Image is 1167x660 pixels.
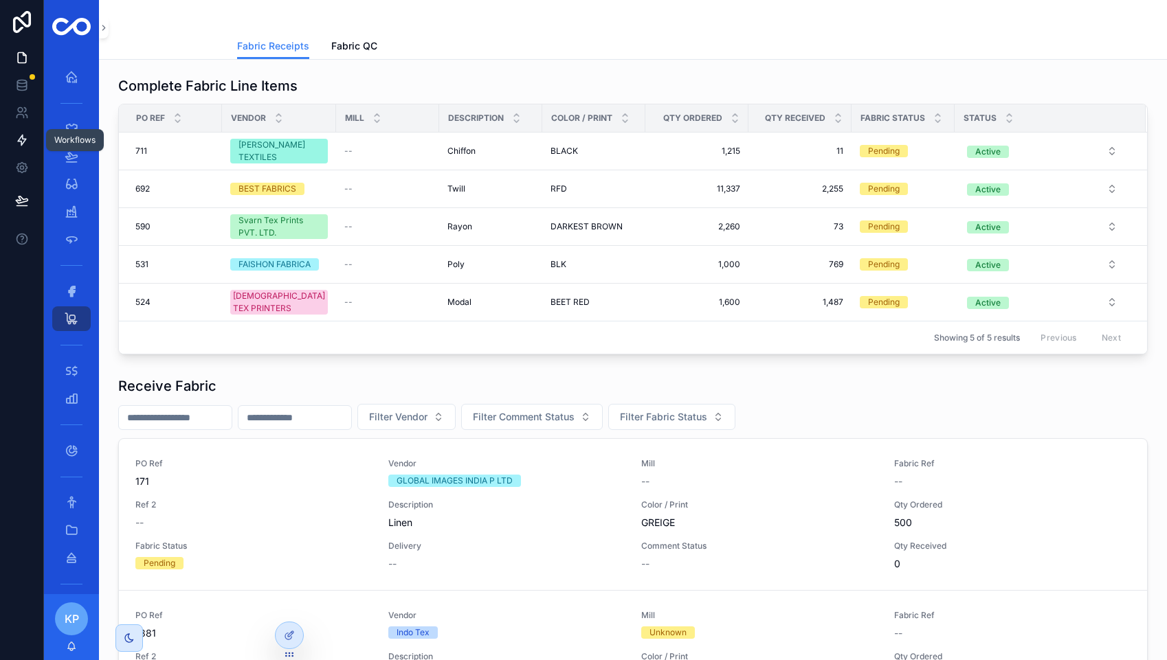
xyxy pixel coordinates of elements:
[344,146,353,157] span: --
[608,404,735,430] button: Select Button
[238,183,296,195] div: BEST FABRICS
[551,259,566,270] span: BLK
[757,297,843,308] a: 1,487
[620,410,707,424] span: Filter Fabric Status
[118,76,298,95] h1: Complete Fabric Line Items
[135,146,214,157] a: 711
[551,113,612,124] span: Color / Print
[388,458,625,469] span: Vendor
[237,39,309,53] span: Fabric Receipts
[894,626,902,640] span: --
[956,214,1129,239] button: Select Button
[955,138,1129,164] a: Select Button
[135,183,214,194] a: 692
[975,221,1001,234] div: Active
[135,146,147,157] span: 711
[894,610,1131,621] span: Fabric Ref
[654,221,740,232] a: 2,260
[551,183,637,194] a: RFD
[757,259,843,270] a: 769
[894,516,1131,530] span: 500
[551,259,637,270] a: BLK
[447,146,476,157] span: Chiffon
[894,458,1131,469] span: Fabric Ref
[757,183,843,194] span: 2,255
[461,404,603,430] button: Select Button
[447,183,465,194] span: Twill
[649,626,687,639] div: Unknown
[860,296,946,308] a: Pending
[641,610,878,621] span: Mill
[118,376,216,396] h1: Receive Fabric
[344,297,431,308] a: --
[551,146,637,157] a: BLACK
[237,34,309,60] a: Fabric Receipts
[956,290,1129,315] button: Select Button
[230,258,328,271] a: FAISHON FABRICA
[135,297,214,308] a: 524
[551,297,637,308] a: BEET RED
[345,113,364,124] span: Mill
[447,297,534,308] a: Modal
[654,297,740,308] a: 1,600
[975,259,1001,271] div: Active
[955,176,1129,202] a: Select Button
[135,259,214,270] a: 531
[975,297,1001,309] div: Active
[447,221,472,232] span: Rayon
[388,499,625,510] span: Description
[868,258,900,271] div: Pending
[757,221,843,232] a: 73
[765,113,825,124] span: Qty Received
[388,610,625,621] span: Vendor
[135,183,150,194] span: 692
[641,458,878,469] span: Mill
[135,458,372,469] span: PO Ref
[331,34,377,61] a: Fabric QC
[65,611,79,627] span: KP
[860,220,946,233] a: Pending
[44,55,99,594] div: scrollable content
[344,221,353,232] span: --
[230,139,328,163] a: [PERSON_NAME] TEXTILES
[860,113,925,124] span: Fabric Status
[956,252,1129,277] button: Select Button
[860,258,946,271] a: Pending
[344,221,431,232] a: --
[894,475,902,488] span: --
[344,183,431,194] a: --
[397,475,513,487] div: GLOBAL IMAGES INDIA P LTD
[868,145,900,157] div: Pending
[964,113,997,124] span: Status
[135,610,372,621] span: PO Ref
[654,259,740,270] a: 1,000
[357,404,456,430] button: Select Button
[331,39,377,53] span: Fabric QC
[975,183,1001,196] div: Active
[956,177,1129,201] button: Select Button
[388,557,397,571] span: --
[860,183,946,195] a: Pending
[135,540,372,551] span: Fabric Status
[231,113,266,124] span: Vendor
[654,183,740,194] a: 11,337
[230,214,328,239] a: Svarn Tex Prints PVT. LTD.
[956,139,1129,163] button: Select Button
[344,259,353,270] span: --
[144,557,175,569] div: Pending
[447,259,534,270] a: Poly
[551,221,623,232] span: DARKEST BROWN
[860,145,946,157] a: Pending
[654,146,740,157] span: 1,215
[52,18,91,38] img: App logo
[233,290,325,315] div: [DEMOGRAPHIC_DATA] TEX PRINTERS
[473,410,575,424] span: Filter Comment Status
[135,626,372,640] span: 1881
[757,146,843,157] span: 11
